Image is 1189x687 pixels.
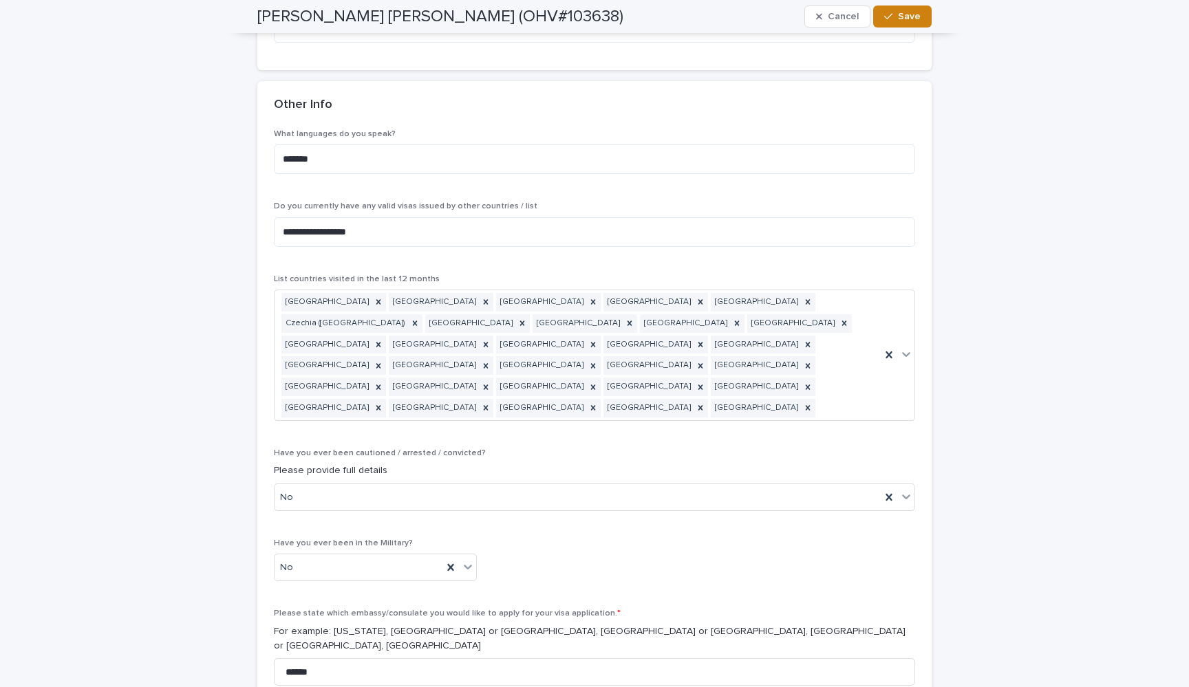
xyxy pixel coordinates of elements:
div: [GEOGRAPHIC_DATA] [496,293,586,312]
span: Cancel [828,12,859,21]
div: [GEOGRAPHIC_DATA] [281,378,371,396]
div: [GEOGRAPHIC_DATA] [389,293,478,312]
span: No [280,490,293,505]
div: [GEOGRAPHIC_DATA] [389,356,478,375]
div: [GEOGRAPHIC_DATA] [496,399,586,417]
h2: Other Info [274,98,332,113]
div: [GEOGRAPHIC_DATA] [711,293,800,312]
div: [GEOGRAPHIC_DATA] [640,314,729,333]
div: [GEOGRAPHIC_DATA] [281,293,371,312]
span: No [280,560,293,575]
span: Have you ever been in the Military? [274,539,413,547]
div: [GEOGRAPHIC_DATA] [603,378,693,396]
div: [GEOGRAPHIC_DATA] [603,399,693,417]
span: Please state which embassy/consulate you would like to apply for your visa application. [274,609,621,618]
div: [GEOGRAPHIC_DATA] [281,336,371,354]
div: [GEOGRAPHIC_DATA] [281,356,371,375]
div: [GEOGRAPHIC_DATA] [389,399,478,417]
div: [GEOGRAPHIC_DATA] [603,336,693,354]
span: Save [898,12,921,21]
div: [GEOGRAPHIC_DATA] [533,314,622,333]
h2: [PERSON_NAME] [PERSON_NAME] (OHV#103638) [257,7,623,27]
div: [GEOGRAPHIC_DATA] [389,336,478,354]
div: [GEOGRAPHIC_DATA] [711,399,800,417]
span: What languages do you speak? [274,130,396,138]
div: [GEOGRAPHIC_DATA] [389,378,478,396]
div: [GEOGRAPHIC_DATA] [603,356,693,375]
div: [GEOGRAPHIC_DATA] [711,378,800,396]
span: Do you currently have any valid visas issued by other countries / list [274,202,537,210]
div: [GEOGRAPHIC_DATA] [281,399,371,417]
div: Czechia ([GEOGRAPHIC_DATA]) [281,314,407,333]
div: [GEOGRAPHIC_DATA] [747,314,837,333]
div: [GEOGRAPHIC_DATA] [496,378,586,396]
div: [GEOGRAPHIC_DATA] [496,356,586,375]
p: For example: [US_STATE], [GEOGRAPHIC_DATA] or [GEOGRAPHIC_DATA], [GEOGRAPHIC_DATA] or [GEOGRAPHIC... [274,624,915,653]
p: Please provide full details [274,464,915,478]
span: Have you ever been cautioned / arrested / convicted? [274,449,486,457]
div: [GEOGRAPHIC_DATA] [603,293,693,312]
div: [GEOGRAPHIC_DATA] [496,336,586,354]
div: [GEOGRAPHIC_DATA] [425,314,515,333]
div: [GEOGRAPHIC_DATA] [711,336,800,354]
span: List countries visited in the last 12 months [274,275,440,283]
div: [GEOGRAPHIC_DATA] [711,356,800,375]
button: Save [873,6,932,28]
button: Cancel [804,6,870,28]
